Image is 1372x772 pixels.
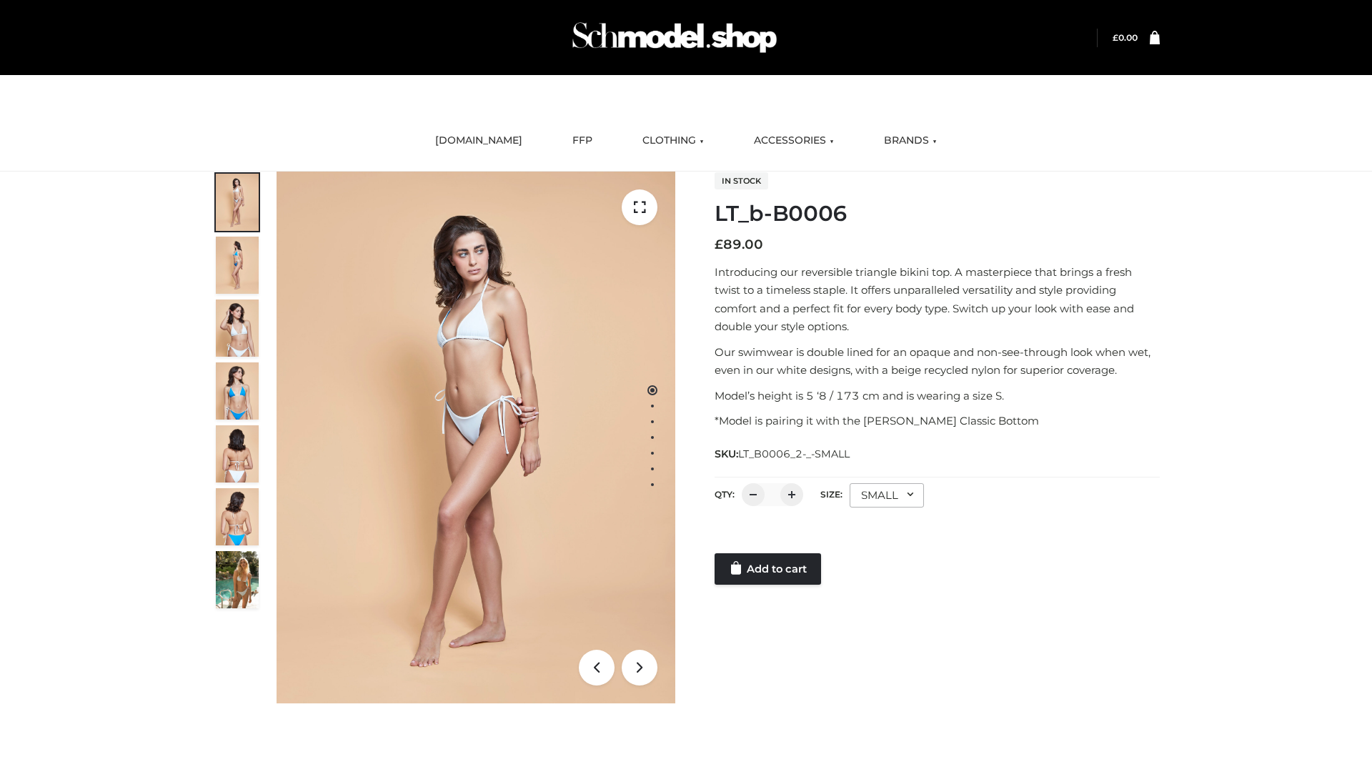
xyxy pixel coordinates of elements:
[715,343,1160,380] p: Our swimwear is double lined for an opaque and non-see-through look when wet, even in our white d...
[715,387,1160,405] p: Model’s height is 5 ‘8 / 173 cm and is wearing a size S.
[216,362,259,420] img: ArielClassicBikiniTop_CloudNine_AzureSky_OW114ECO_4-scaled.jpg
[1113,32,1118,43] span: £
[743,125,845,157] a: ACCESSORIES
[820,489,842,500] label: Size:
[216,425,259,482] img: ArielClassicBikiniTop_CloudNine_AzureSky_OW114ECO_7-scaled.jpg
[216,237,259,294] img: ArielClassicBikiniTop_CloudNine_AzureSky_OW114ECO_2-scaled.jpg
[216,300,259,357] img: ArielClassicBikiniTop_CloudNine_AzureSky_OW114ECO_3-scaled.jpg
[873,125,948,157] a: BRANDS
[715,237,763,252] bdi: 89.00
[715,489,735,500] label: QTY:
[715,263,1160,336] p: Introducing our reversible triangle bikini top. A masterpiece that brings a fresh twist to a time...
[715,201,1160,227] h1: LT_b-B0006
[567,9,782,66] img: Schmodel Admin 964
[277,172,675,703] img: ArielClassicBikiniTop_CloudNine_AzureSky_OW114ECO_1
[715,553,821,585] a: Add to cart
[216,174,259,231] img: ArielClassicBikiniTop_CloudNine_AzureSky_OW114ECO_1-scaled.jpg
[216,488,259,545] img: ArielClassicBikiniTop_CloudNine_AzureSky_OW114ECO_8-scaled.jpg
[715,445,851,462] span: SKU:
[1113,32,1138,43] bdi: 0.00
[1113,32,1138,43] a: £0.00
[715,172,768,189] span: In stock
[715,412,1160,430] p: *Model is pairing it with the [PERSON_NAME] Classic Bottom
[715,237,723,252] span: £
[424,125,533,157] a: [DOMAIN_NAME]
[216,551,259,608] img: Arieltop_CloudNine_AzureSky2.jpg
[738,447,850,460] span: LT_B0006_2-_-SMALL
[632,125,715,157] a: CLOTHING
[562,125,603,157] a: FFP
[850,483,924,508] div: SMALL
